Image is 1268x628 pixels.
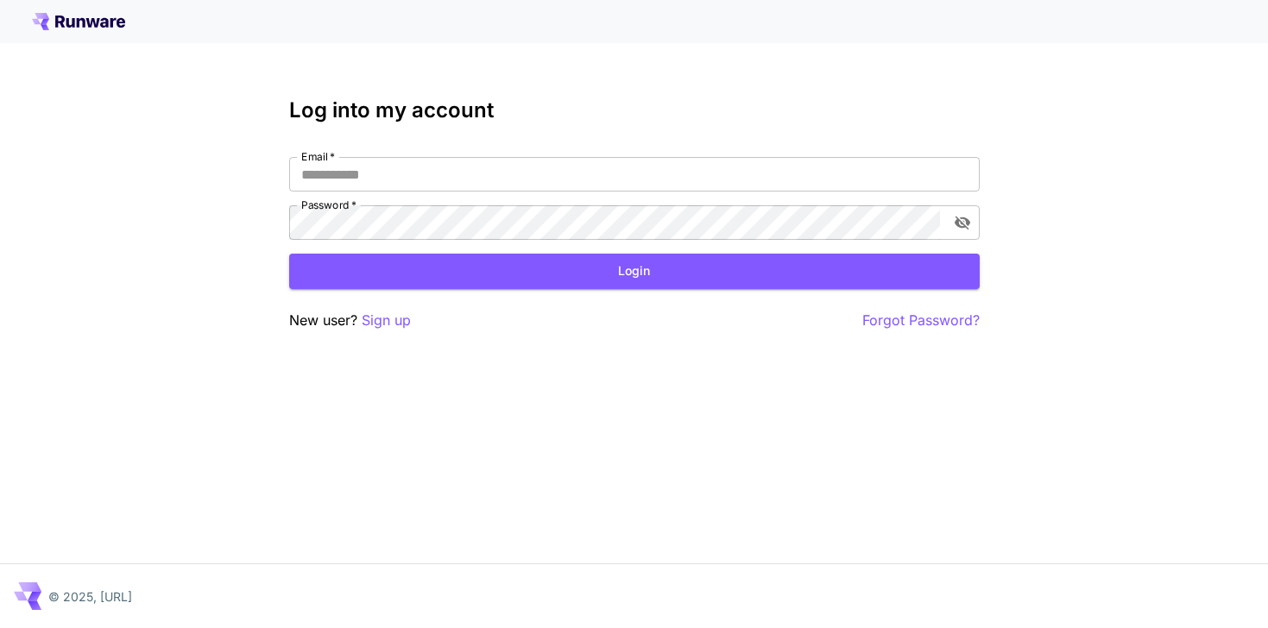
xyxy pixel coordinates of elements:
p: New user? [289,310,411,331]
label: Password [301,198,356,212]
button: Login [289,254,980,289]
button: Sign up [362,310,411,331]
p: © 2025, [URL] [48,587,132,606]
button: toggle password visibility [947,207,978,238]
button: Forgot Password? [862,310,980,331]
label: Email [301,149,335,164]
h3: Log into my account [289,98,980,122]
